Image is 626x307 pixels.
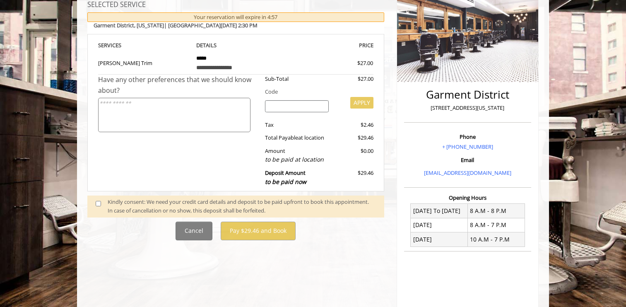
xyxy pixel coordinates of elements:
[406,104,529,112] p: [STREET_ADDRESS][US_STATE]
[467,232,525,247] td: 10 A.M - 7 P.M
[190,41,282,50] th: DETAILS
[424,169,511,176] a: [EMAIL_ADDRESS][DOMAIN_NAME]
[335,147,373,164] div: $0.00
[350,97,373,109] button: APPLY
[406,89,529,101] h2: Garment District
[335,133,373,142] div: $29.46
[442,143,493,150] a: + [PHONE_NUMBER]
[406,134,529,140] h3: Phone
[98,50,190,75] td: [PERSON_NAME] Trim
[221,222,296,240] button: Pay $29.46 and Book
[94,22,258,29] b: Garment District | [GEOGRAPHIC_DATA][DATE] 2:30 PM
[467,204,525,218] td: 8 A.M - 8 P.M
[118,41,121,49] span: S
[259,121,335,129] div: Tax
[259,147,335,164] div: Amount
[298,134,324,141] span: at location
[259,87,373,96] div: Code
[335,121,373,129] div: $2.46
[98,41,190,50] th: SERVICE
[265,178,306,186] span: to be paid now
[98,75,259,96] div: Have any other preferences that we should know about?
[404,195,531,201] h3: Opening Hours
[282,41,373,50] th: PRICE
[335,169,373,186] div: $29.46
[335,75,373,83] div: $27.00
[87,12,384,22] div: Your reservation will expire in 4:57
[108,198,376,215] div: Kindly consent: We need your credit card details and deposit to be paid upfront to book this appo...
[87,1,384,9] h3: SELECTED SERVICE
[406,157,529,163] h3: Email
[411,218,468,232] td: [DATE]
[265,155,329,164] div: to be paid at location
[265,169,306,186] b: Deposit Amount
[411,232,468,247] td: [DATE]
[176,222,212,240] button: Cancel
[467,218,525,232] td: 8 A.M - 7 P.M
[259,75,335,83] div: Sub-Total
[259,133,335,142] div: Total Payable
[134,22,164,29] span: , [US_STATE]
[411,204,468,218] td: [DATE] To [DATE]
[327,59,373,68] div: $27.00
